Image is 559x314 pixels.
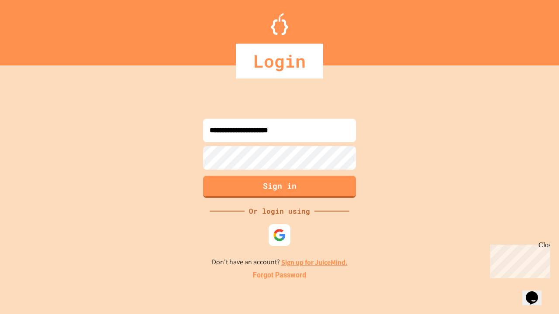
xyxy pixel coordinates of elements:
iframe: chat widget [487,241,550,278]
a: Sign up for JuiceMind. [281,258,348,267]
img: Logo.svg [271,13,288,35]
div: Or login using [245,206,314,216]
a: Forgot Password [253,270,306,280]
div: Chat with us now!Close [3,3,60,55]
img: google-icon.svg [273,229,286,242]
p: Don't have an account? [212,257,348,268]
div: Login [236,44,323,78]
iframe: chat widget [522,279,550,305]
button: Sign in [203,176,356,198]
